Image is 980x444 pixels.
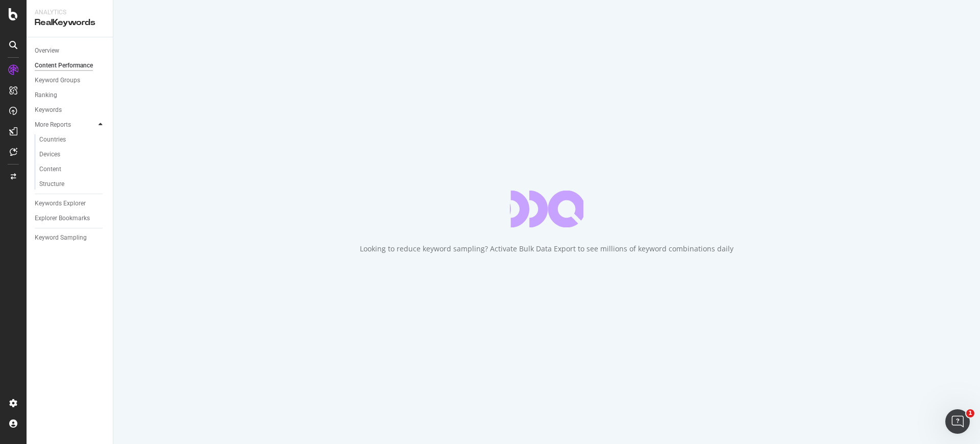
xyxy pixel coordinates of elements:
a: Countries [39,134,106,145]
span: 1 [966,409,974,417]
div: RealKeywords [35,17,105,29]
a: Keyword Sampling [35,232,106,243]
a: Keywords [35,105,106,115]
div: Looking to reduce keyword sampling? Activate Bulk Data Export to see millions of keyword combinat... [360,244,733,254]
a: Keyword Groups [35,75,106,86]
a: Explorer Bookmarks [35,213,106,224]
a: Devices [39,149,106,160]
div: More Reports [35,120,71,130]
div: Structure [39,179,64,190]
div: Countries [39,134,66,145]
a: Keywords Explorer [35,198,106,209]
div: Ranking [35,90,57,101]
div: Content Performance [35,60,93,71]
div: Keywords Explorer [35,198,86,209]
a: Content Performance [35,60,106,71]
a: Overview [35,45,106,56]
div: animation [510,191,583,227]
a: More Reports [35,120,95,130]
div: Devices [39,149,60,160]
div: Keywords [35,105,62,115]
div: Analytics [35,8,105,17]
a: Ranking [35,90,106,101]
div: Keyword Sampling [35,232,87,243]
div: Explorer Bookmarks [35,213,90,224]
a: Structure [39,179,106,190]
a: Content [39,164,106,175]
div: Keyword Groups [35,75,80,86]
iframe: Intercom live chat [945,409,970,434]
div: Overview [35,45,59,56]
div: Content [39,164,61,175]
